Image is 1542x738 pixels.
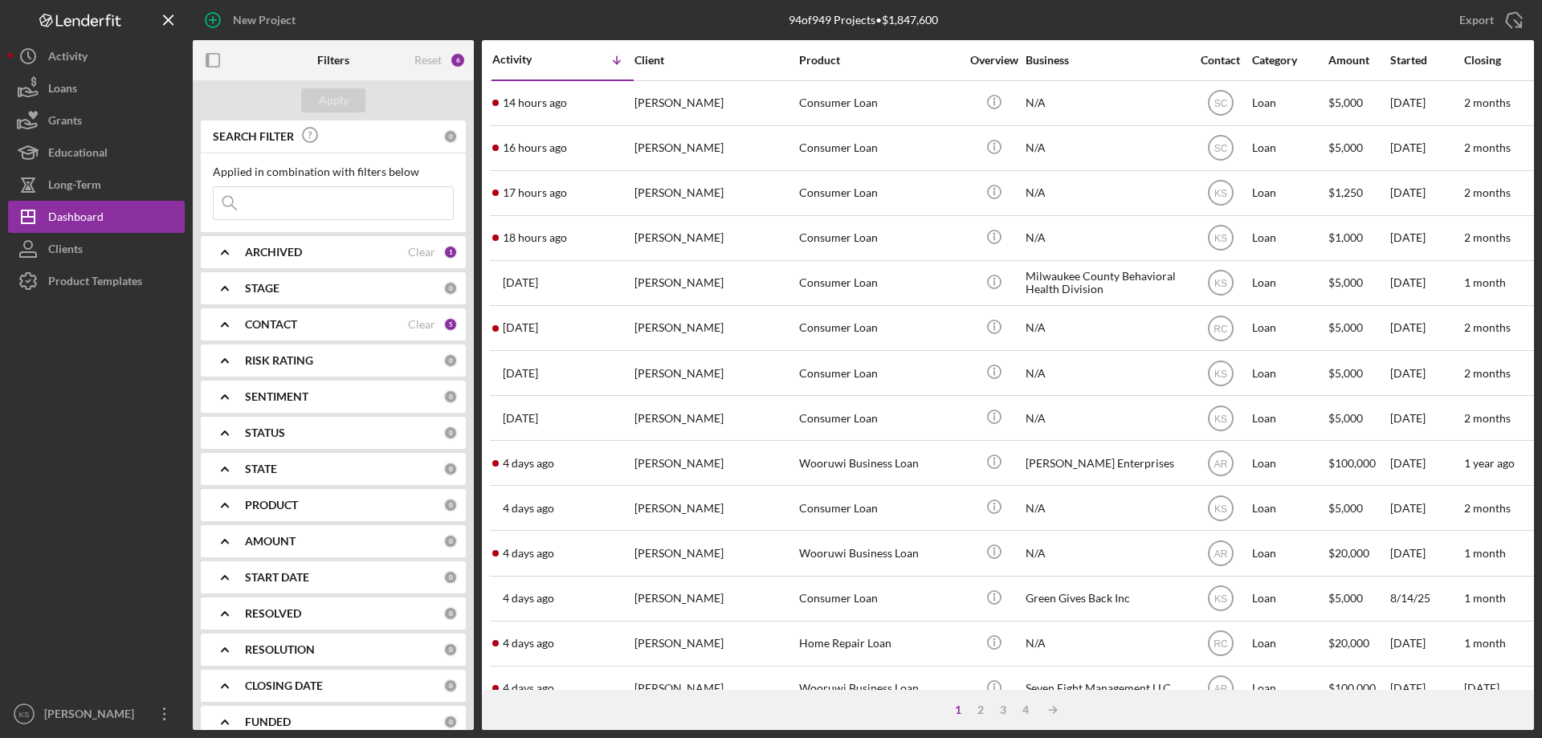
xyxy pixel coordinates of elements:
time: 2025-09-01 23:29 [503,96,567,109]
b: FUNDED [245,716,291,728]
b: STATUS [245,426,285,439]
div: $5,000 [1328,352,1389,394]
div: Loan [1252,307,1327,349]
div: $5,000 [1328,577,1389,620]
div: N/A [1026,217,1186,259]
text: KS [1214,278,1226,289]
div: Amount [1328,54,1389,67]
div: Client [634,54,795,67]
b: RISK RATING [245,354,313,367]
button: Product Templates [8,265,185,297]
div: 0 [443,353,458,368]
div: Loan [1252,397,1327,439]
b: RESOLVED [245,607,301,620]
div: 0 [443,534,458,548]
div: [PERSON_NAME] [634,667,795,710]
button: Activity [8,40,185,72]
button: Clients [8,233,185,265]
time: 2025-08-29 06:48 [503,682,554,695]
div: [DATE] [1390,487,1462,529]
text: KS [1214,188,1226,199]
a: Loans [8,72,185,104]
div: 3 [992,703,1014,716]
div: Dashboard [48,201,104,237]
div: 0 [443,426,458,440]
text: RC [1214,638,1228,650]
div: [PERSON_NAME] Enterprises [1026,442,1186,484]
time: [DATE] [1464,681,1499,695]
div: $100,000 [1328,442,1389,484]
div: 0 [443,498,458,512]
time: 2 months [1464,230,1511,244]
b: Filters [317,54,349,67]
div: 2 [969,703,992,716]
div: Overview [964,54,1024,67]
div: [DATE] [1390,127,1462,169]
button: Export [1443,4,1534,36]
div: $5,000 [1328,82,1389,124]
div: N/A [1026,622,1186,665]
b: PRODUCT [245,499,298,512]
text: KS [1214,413,1226,424]
div: Wooruwi Business Loan [799,532,960,574]
div: Product [799,54,960,67]
text: KS [1214,503,1226,514]
div: $100,000 [1328,667,1389,710]
div: N/A [1026,397,1186,439]
div: Contact [1190,54,1250,67]
div: Clear [408,246,435,259]
text: AR [1214,458,1227,469]
b: SEARCH FILTER [213,130,294,143]
div: New Project [233,4,296,36]
div: Loan [1252,622,1327,665]
time: 1 month [1464,591,1506,605]
div: N/A [1026,307,1186,349]
text: KS [1214,233,1226,244]
time: 2025-08-29 18:53 [503,502,554,515]
div: Loan [1252,217,1327,259]
div: [DATE] [1390,217,1462,259]
div: Loan [1252,172,1327,214]
time: 2025-09-01 21:49 [503,141,567,154]
time: 2025-08-29 17:29 [503,592,554,605]
div: [DATE] [1390,307,1462,349]
div: Consumer Loan [799,577,960,620]
div: 94 of 949 Projects • $1,847,600 [789,14,938,27]
time: 2 months [1464,366,1511,380]
div: Consumer Loan [799,217,960,259]
time: 2025-08-29 21:33 [503,457,554,470]
div: $5,000 [1328,262,1389,304]
text: KS [1214,368,1226,379]
div: [DATE] [1390,532,1462,574]
div: Business [1026,54,1186,67]
div: Educational [48,137,108,173]
div: Consumer Loan [799,307,960,349]
div: N/A [1026,82,1186,124]
div: Loan [1252,532,1327,574]
div: Wooruwi Business Loan [799,667,960,710]
div: 0 [443,570,458,585]
div: Category [1252,54,1327,67]
div: [DATE] [1390,262,1462,304]
time: 2025-08-29 18:07 [503,547,554,560]
div: N/A [1026,127,1186,169]
div: [PERSON_NAME] [634,442,795,484]
div: [PERSON_NAME] [40,698,145,734]
time: 2025-08-29 14:43 [503,637,554,650]
time: 2025-09-01 12:19 [503,321,538,334]
div: 0 [443,715,458,729]
time: 2025-08-31 16:13 [503,412,538,425]
button: Long-Term [8,169,185,201]
div: Apply [319,88,349,112]
div: Reset [414,54,442,67]
div: Clients [48,233,83,269]
div: Consumer Loan [799,82,960,124]
div: N/A [1026,532,1186,574]
div: $20,000 [1328,532,1389,574]
time: 2025-09-01 13:18 [503,276,538,289]
div: N/A [1026,352,1186,394]
time: 2 months [1464,96,1511,109]
time: 2025-09-01 20:42 [503,186,567,199]
time: 2 months [1464,501,1511,515]
div: Activity [48,40,88,76]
